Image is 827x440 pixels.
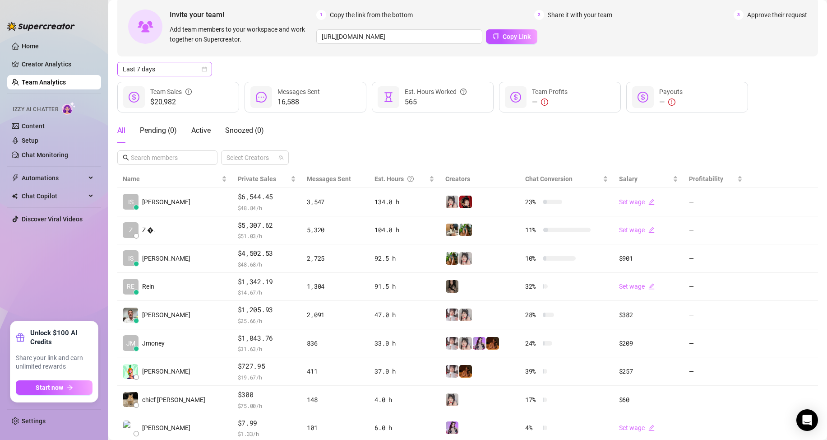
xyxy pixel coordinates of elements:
span: 11 % [525,225,540,235]
div: 37.0 h [374,366,434,376]
div: Open Intercom Messenger [796,409,818,431]
span: $5,307.62 [238,220,296,231]
span: Izzy AI Chatter [13,105,58,114]
span: gift [16,333,25,342]
span: team [278,155,284,160]
span: Payouts [659,88,683,95]
span: $6,544.45 [238,192,296,202]
a: Set wageedit [619,283,655,290]
div: $209 [619,338,678,348]
span: Copy the link from the bottom [330,10,413,20]
input: Search members [131,153,205,163]
a: Team Analytics [22,79,66,86]
span: $4,502.53 [238,248,296,259]
span: Share it with your team [548,10,612,20]
span: Last 7 days [123,62,207,76]
span: 3 [734,10,744,20]
span: IS [128,253,134,263]
span: info-circle [185,87,192,97]
span: 32 % [525,281,540,291]
span: 24 % [525,338,540,348]
img: Chat Copilot [12,193,18,199]
a: Set wageedit [619,424,655,431]
span: [PERSON_NAME] [142,366,190,376]
img: Ani [459,309,472,321]
a: Home [22,42,39,50]
div: 1,304 [307,281,364,291]
img: Kisa [446,421,458,434]
span: Salary [619,175,638,183]
div: Est. Hours [374,174,427,184]
span: [PERSON_NAME] [142,197,190,207]
span: thunderbolt [12,174,19,182]
span: 1 [316,10,326,20]
span: $ 51.03 /h [238,231,296,240]
a: Setup [22,137,38,144]
span: Z [129,225,133,235]
span: dollar-circle [638,92,648,103]
img: Kyle Wessels [123,308,138,323]
div: — [532,97,568,108]
span: Jmoney [142,338,165,348]
div: 836 [307,338,364,348]
img: Ani [459,252,472,265]
span: Profitability [689,175,723,183]
span: Team Profits [532,88,568,95]
a: Chat Monitoring [22,151,68,159]
span: 2 [534,10,544,20]
div: 33.0 h [374,338,434,348]
span: chief [PERSON_NAME] [142,395,205,405]
span: 23 % [525,197,540,207]
img: Rosie [446,337,458,350]
span: Snoozed ( 0 ) [225,126,264,135]
div: 91.5 h [374,281,434,291]
span: edit [648,227,655,233]
span: $ 75.00 /h [238,401,296,410]
div: 101 [307,423,364,433]
span: Start now [36,384,63,391]
div: $60 [619,395,678,405]
span: Add team members to your workspace and work together on Supercreator. [170,24,313,44]
span: edit [648,283,655,290]
div: 92.5 h [374,253,434,263]
span: $ 48.68 /h [238,260,296,269]
td: — [684,329,748,358]
img: Sabrina [446,224,458,236]
span: 16,588 [277,97,320,108]
img: PantheraX [486,337,499,350]
span: Messages Sent [307,175,351,183]
div: 3,547 [307,197,364,207]
span: dollar-circle [510,92,521,103]
img: Sabrina [459,224,472,236]
td: — [684,301,748,329]
div: 104.0 h [374,225,434,235]
img: Binh, Bentley D… [123,421,138,435]
span: 565 [405,97,467,108]
div: 2,091 [307,310,364,320]
a: Set wageedit [619,198,655,206]
td: — [684,244,748,273]
span: Messages Sent [277,88,320,95]
td: — [684,216,748,245]
span: $1,342.19 [238,276,296,287]
img: PantheraX [459,365,472,378]
img: Sabrina [446,252,458,265]
img: yeule [446,280,458,293]
button: Start nowarrow-right [16,380,92,395]
div: 2,725 [307,253,364,263]
span: $ 48.84 /h [238,203,296,212]
img: Rosie [446,309,458,321]
a: Set wageedit [619,226,655,234]
span: exclamation-circle [668,98,675,106]
span: exclamation-circle [541,98,548,106]
span: 39 % [525,366,540,376]
span: edit [648,425,655,431]
div: 134.0 h [374,197,434,207]
div: — [659,97,683,108]
a: Discover Viral Videos [22,215,83,223]
span: [PERSON_NAME] [142,253,190,263]
a: Content [22,122,45,130]
span: $ 19.67 /h [238,373,296,382]
div: $382 [619,310,678,320]
span: Share your link and earn unlimited rewards [16,354,92,371]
